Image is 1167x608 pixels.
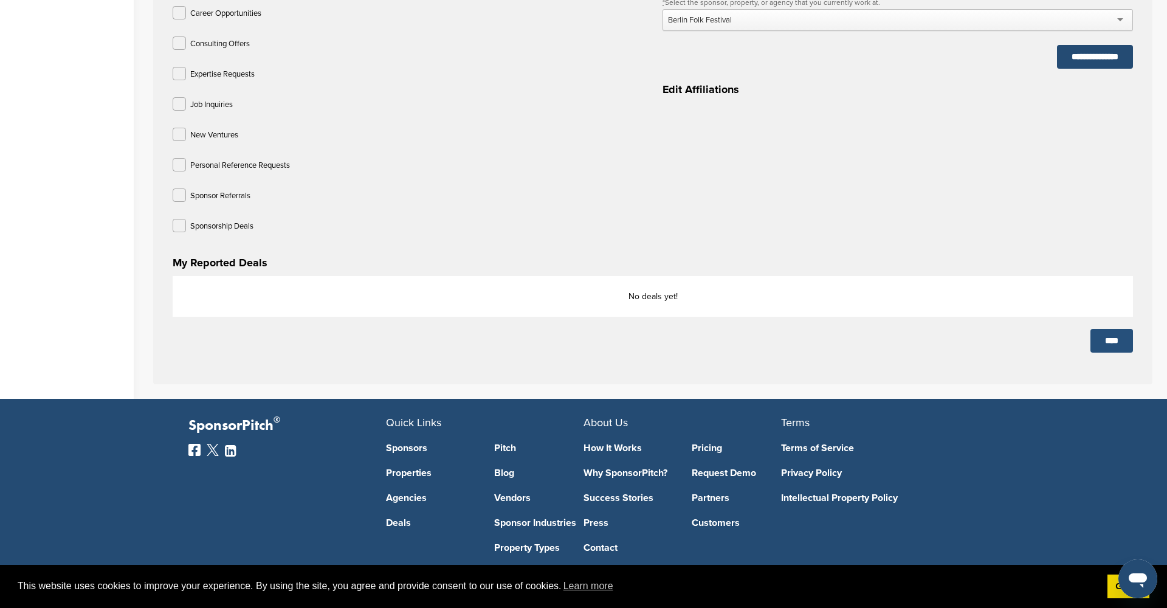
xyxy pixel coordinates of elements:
img: Facebook [188,444,201,456]
a: Pricing [692,443,782,453]
a: Contact [583,543,673,553]
a: Vendors [494,493,584,503]
a: How It Works [583,443,673,453]
a: Why SponsorPitch? [583,468,673,478]
p: Consulting Offers [190,36,250,52]
span: This website uses cookies to improve your experience. By using the site, you agree and provide co... [18,577,1098,595]
span: ® [274,412,280,427]
p: SponsorPitch [188,417,386,435]
p: New Ventures [190,128,238,143]
h3: Edit Affiliations [663,81,1133,98]
p: No deals yet! [185,289,1120,304]
span: Quick Links [386,416,441,429]
span: About Us [583,416,628,429]
a: Press [583,518,673,528]
a: Pitch [494,443,584,453]
p: Personal Reference Requests [190,158,290,173]
a: Sponsor Industries [494,518,584,528]
p: Job Inquiries [190,97,233,112]
a: Agencies [386,493,476,503]
a: Terms of Service [781,443,960,453]
div: Berlin Folk Festival [668,15,732,26]
p: Career Opportunities [190,6,261,21]
a: Properties [386,468,476,478]
a: dismiss cookie message [1107,575,1149,599]
a: Sponsors [386,443,476,453]
a: Partners [692,493,782,503]
a: Intellectual Property Policy [781,493,960,503]
p: Expertise Requests [190,67,255,82]
p: Sponsor Referrals [190,188,250,204]
iframe: Button to launch messaging window [1118,559,1157,598]
a: learn more about cookies [562,577,615,595]
a: Success Stories [583,493,673,503]
a: Customers [692,518,782,528]
img: Twitter [207,444,219,456]
a: Blog [494,468,584,478]
span: Terms [781,416,810,429]
h3: My Reported Deals [173,254,1133,271]
a: Privacy Policy [781,468,960,478]
a: Request Demo [692,468,782,478]
a: Property Types [494,543,584,553]
p: Sponsorship Deals [190,219,253,234]
a: Deals [386,518,476,528]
